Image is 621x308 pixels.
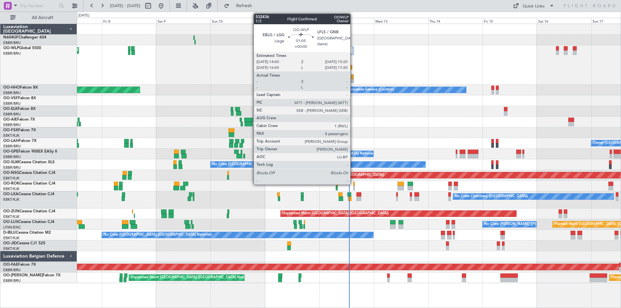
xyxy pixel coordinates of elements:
span: OO-GPE [3,150,18,154]
div: Mon 11 [265,18,319,24]
a: OO-ELKFalcon 8X [3,107,36,111]
span: N604GF [3,36,18,39]
button: Quick Links [510,1,558,11]
span: D-IBLU [3,231,16,235]
span: OO-ZUN [3,209,19,213]
span: OO-SLM [3,160,19,164]
a: OO-ZUNCessna Citation CJ4 [3,209,55,213]
a: EBBR/BRU [3,40,21,45]
a: EBBR/BRU [3,268,21,272]
span: OO-AIE [3,118,17,122]
input: Trip Number [20,1,57,11]
span: OO-NSG [3,171,19,175]
div: A/C Unavailable Geneva (Cointrin) [337,85,394,95]
a: OO-SLMCessna Citation XLS [3,160,55,164]
a: LFSN/ENC [3,225,21,230]
a: OO-GPEFalcon 900EX EASy II [3,150,57,154]
a: OO-JIDCessna CJ1 525 [3,241,45,245]
span: Refresh [231,4,258,8]
a: OO-AIEFalcon 7X [3,118,35,122]
a: OO-HHOFalcon 8X [3,86,38,90]
a: OO-LAHFalcon 7X [3,139,37,143]
a: EBBR/BRU [3,144,21,149]
a: OO-WLPGlobal 5500 [3,46,41,50]
span: OO-[PERSON_NAME] [3,273,43,277]
a: OO-NSGCessna Citation CJ4 [3,171,55,175]
button: Refresh [221,1,260,11]
a: OO-[PERSON_NAME]Falcon 7X [3,273,60,277]
a: N604GFChallenger 604 [3,36,46,39]
a: EBBR/BRU [3,278,21,283]
span: OO-FAE [3,263,18,267]
span: OO-LXA [3,192,18,196]
div: Sat 9 [156,18,211,24]
div: No Crew [GEOGRAPHIC_DATA] ([GEOGRAPHIC_DATA] National) [212,160,321,169]
span: OO-LUX [3,220,18,224]
a: D-IBLUCessna Citation M2 [3,231,51,235]
span: OO-VSF [3,96,18,100]
span: OO-FSX [3,128,18,132]
span: OO-WLP [3,46,19,50]
a: EBKT/KJK [3,197,19,202]
a: EBKT/KJK [3,214,19,219]
a: OO-FSXFalcon 7X [3,128,36,132]
a: OO-FAEFalcon 7X [3,263,36,267]
span: OO-JID [3,241,17,245]
div: No Crew [PERSON_NAME] ([PERSON_NAME]) [484,219,562,229]
a: EBKT/KJK [3,236,19,240]
a: OO-VSFFalcon 8X [3,96,36,100]
a: EBBR/BRU [3,101,21,106]
div: Fri 8 [102,18,156,24]
div: Fri 15 [483,18,537,24]
a: OO-ROKCessna Citation CJ4 [3,182,55,186]
span: OO-ROK [3,182,19,186]
a: EBKT/KJK [3,176,19,181]
span: [DATE] - [DATE] [110,3,140,9]
div: Sat 16 [537,18,591,24]
div: Sun 10 [211,18,265,24]
a: EBBR/BRU [3,122,21,127]
span: OO-ELK [3,107,18,111]
a: EBBR/BRU [3,165,21,170]
div: No Crew Chambery ([GEOGRAPHIC_DATA]) [455,192,528,201]
a: EBBR/BRU [3,51,21,56]
span: All Aircraft [17,16,68,20]
a: EBBR/BRU [3,112,21,117]
button: All Aircraft [7,13,70,23]
div: No Crew [GEOGRAPHIC_DATA] ([GEOGRAPHIC_DATA] National) [267,149,375,159]
div: No Crew [GEOGRAPHIC_DATA] ([GEOGRAPHIC_DATA] National) [103,230,212,240]
a: EBKT/KJK [3,186,19,191]
div: [DATE] [78,13,89,18]
div: Thu 14 [428,18,483,24]
div: Unplanned Maint [GEOGRAPHIC_DATA] ([GEOGRAPHIC_DATA]) [282,209,389,218]
a: OO-LUXCessna Citation CJ4 [3,220,54,224]
div: Unplanned Maint [GEOGRAPHIC_DATA] ([GEOGRAPHIC_DATA] National) [131,273,252,282]
div: Planned Maint [GEOGRAPHIC_DATA] ([GEOGRAPHIC_DATA]) [282,170,384,180]
a: EBBR/BRU [3,90,21,95]
a: EBKT/KJK [3,246,19,251]
span: OO-HHO [3,86,20,90]
a: EBKT/KJK [3,133,19,138]
a: OO-LXACessna Citation CJ4 [3,192,54,196]
a: EBBR/BRU [3,154,21,159]
span: OO-LAH [3,139,19,143]
div: Wed 13 [374,18,428,24]
div: Tue 12 [319,18,374,24]
div: Quick Links [523,3,545,10]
